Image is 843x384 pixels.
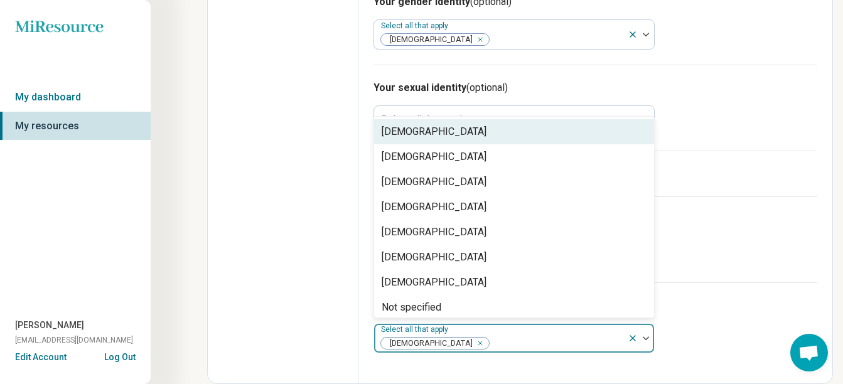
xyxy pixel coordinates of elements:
[382,174,486,189] div: [DEMOGRAPHIC_DATA]
[381,325,451,334] label: Select all that apply
[104,351,136,361] button: Log Out
[466,82,508,93] span: (optional)
[381,21,451,30] label: Select all that apply
[15,319,84,332] span: [PERSON_NAME]
[382,275,486,290] div: [DEMOGRAPHIC_DATA]
[382,200,486,215] div: [DEMOGRAPHIC_DATA]
[382,250,486,265] div: [DEMOGRAPHIC_DATA]
[382,225,486,240] div: [DEMOGRAPHIC_DATA]
[382,300,441,315] div: Not specified
[381,338,476,349] span: [DEMOGRAPHIC_DATA]
[15,334,133,346] span: [EMAIL_ADDRESS][DOMAIN_NAME]
[381,114,467,125] label: Select all that apply
[790,334,828,371] div: Open chat
[382,124,486,139] div: [DEMOGRAPHIC_DATA]
[373,80,817,95] h3: Your sexual identity
[381,34,476,46] span: [DEMOGRAPHIC_DATA]
[382,149,486,164] div: [DEMOGRAPHIC_DATA]
[15,351,67,364] button: Edit Account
